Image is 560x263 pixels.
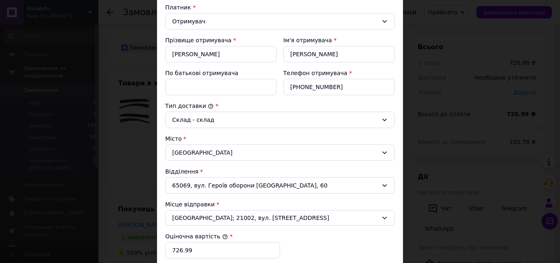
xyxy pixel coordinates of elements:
div: 65069, вул. Героїв оборони [GEOGRAPHIC_DATA], 60 [165,177,395,194]
div: Місце відправки [165,200,395,208]
div: Склад - склад [172,115,378,124]
label: Ім'я отримувача [283,37,332,43]
span: [GEOGRAPHIC_DATA]; 21002, вул. [STREET_ADDRESS] [172,214,378,222]
label: По батькові отримувача [165,70,238,76]
div: Тип доставки [165,102,395,110]
div: Відділення [165,167,395,176]
div: [GEOGRAPHIC_DATA] [165,144,395,161]
div: Місто [165,135,395,143]
label: Оціночна вартість [165,233,228,240]
div: Отримувач [172,17,378,26]
label: Прізвище отримувача [165,37,232,43]
input: +380 [283,79,395,95]
div: Платник [165,3,395,11]
label: Телефон отримувача [283,70,347,76]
